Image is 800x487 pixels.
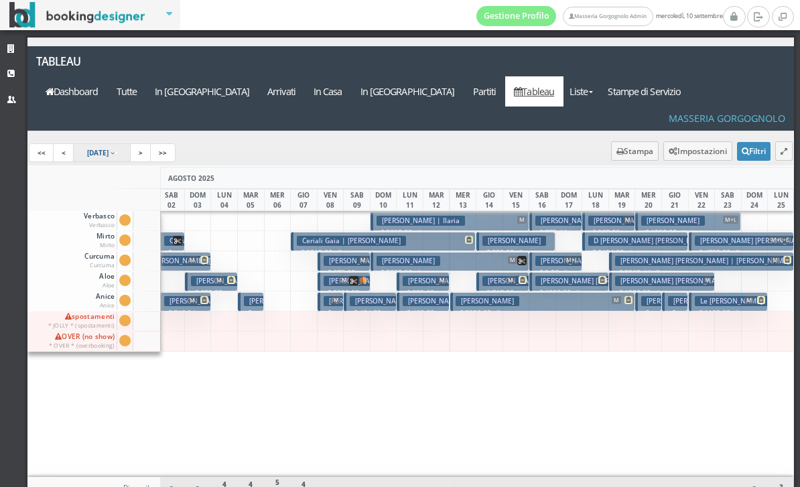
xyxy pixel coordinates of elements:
h3: [PERSON_NAME] [668,296,732,306]
small: 8 notti [412,269,435,277]
p: € 670.00 [324,267,366,288]
p: € 2020.00 [324,287,366,308]
small: 7 notti [491,309,514,318]
button: [PERSON_NAME] | [PERSON_NAME] M € 670.00 2 notti [318,252,371,271]
button: [PERSON_NAME] [PERSON_NAME] | [PERSON_NAME] M € 2365.44 7 notti [609,252,794,271]
a: In [GEOGRAPHIC_DATA] [351,76,464,107]
p: € 772.44 [535,227,578,248]
span: Mirto [94,232,117,250]
button: Filtri [737,142,771,161]
span: Anice [94,292,117,310]
span: AGOSTO 2025 [168,173,214,183]
div: LUN 25 [767,189,795,211]
div: GIO 14 [476,189,503,211]
p: € 746.34 [164,307,207,328]
button: [PERSON_NAME] | [PERSON_NAME] € 460.00 2 notti [397,292,450,311]
button: D [PERSON_NAME] [PERSON_NAME] | D'[PERSON_NAME] € 2404.80 4 notti [582,232,688,251]
div: MER 06 [264,189,291,211]
p: € 2835.00 [377,227,525,238]
small: Anice [100,301,115,309]
span: M [438,276,447,284]
p: € 717.58 [482,287,525,308]
p: € 652.80 [191,287,234,308]
p: € 200.00 [244,307,260,350]
button: Impostazioni [663,141,732,161]
h3: [PERSON_NAME] | Ilaria [377,216,465,226]
div: VEN 08 [317,189,344,211]
small: Curcuma [90,261,115,269]
button: Stampa [611,141,659,161]
a: >> [150,143,176,162]
p: € 2020.00 [377,267,525,278]
span: M [188,256,197,264]
span: mercoledì, 10 settembre [476,6,723,26]
h3: [PERSON_NAME] [324,296,387,306]
p: € 1192.32 [695,307,764,318]
a: Dashboard [36,76,107,107]
span: M [340,276,349,284]
span: M+L+C [769,236,791,244]
button: Ceriali Gaia | [PERSON_NAME] € 3213.00 7 notti [291,232,476,251]
p: € 3213.00 [297,247,472,258]
h3: [PERSON_NAME] [641,216,705,226]
h3: [PERSON_NAME] [164,296,228,306]
h3: [PERSON_NAME] | [PERSON_NAME] [641,296,766,306]
h3: [PERSON_NAME] [244,296,308,306]
span: M [332,296,341,304]
span: M [517,216,527,224]
span: M [214,276,224,284]
p: € 460.00 [403,307,446,328]
div: VEN 22 [688,189,716,211]
button: [PERSON_NAME] [PERSON_NAME] | [PERSON_NAME] M+L € 0.00 2 notti [529,252,582,271]
a: << [29,143,54,162]
p: € 242.44 [641,307,657,350]
h3: [PERSON_NAME] | [PERSON_NAME] [588,216,713,226]
a: > [130,143,151,162]
span: Curcuma [82,252,117,270]
p: € 0.00 [535,267,578,288]
div: MAR 19 [608,189,636,211]
div: GIO 07 [290,189,318,211]
img: BookingDesigner.com [9,2,145,28]
h3: [PERSON_NAME] [PERSON_NAME] | [PERSON_NAME] [615,256,795,266]
button: [PERSON_NAME] | [PERSON_NAME] € 242.44 [635,292,661,311]
span: M [358,256,368,264]
span: M [612,296,621,304]
div: LUN 04 [210,189,238,211]
p: € 850.50 [482,247,551,258]
a: Tutte [107,76,146,107]
span: M+L [723,216,738,224]
div: SAB 16 [529,189,556,211]
h3: [PERSON_NAME] [PERSON_NAME] | [PERSON_NAME] [PERSON_NAME] [191,276,425,286]
div: DOM 17 [555,189,583,211]
span: [DATE] [87,148,109,157]
p: € 585.60 [403,287,446,308]
h3: Carraro Carlo [164,236,218,246]
p: € 4725.00 [695,247,791,258]
button: [PERSON_NAME] [PERSON_NAME] | [PERSON_NAME] € 772.44 2 notti [529,212,582,231]
small: 6 notti [412,228,435,237]
div: VEN 15 [503,189,530,211]
button: [PERSON_NAME] € 850.50 3 notti [476,232,555,251]
h3: [PERSON_NAME] [377,256,440,266]
p: € 240.00 [324,307,340,350]
small: * JOLLY * (spostamenti) [48,322,115,329]
div: SAB 09 [343,189,371,211]
p: € 484.88 [350,307,393,328]
h3: [PERSON_NAME] [482,236,546,246]
h3: [PERSON_NAME] | [PERSON_NAME] [324,256,448,266]
button: [PERSON_NAME] € 200.00 [662,292,688,311]
h3: [PERSON_NAME] | [PERSON_NAME] [403,296,527,306]
button: [PERSON_NAME] M € 240.00 [318,292,344,311]
div: MAR 12 [423,189,450,211]
button: [PERSON_NAME] M € 2390.85 7 notti [450,292,635,311]
small: Verbasco [89,221,115,228]
span: M [506,276,515,284]
div: DOM 10 [370,189,397,211]
div: DOM 03 [184,189,212,211]
button: [PERSON_NAME] | [PERSON_NAME] € 484.88 2 notti [344,292,397,311]
a: Tableau [27,46,166,76]
a: In Casa [304,76,351,107]
p: € 1320.00 [615,287,711,298]
div: MER 20 [635,189,662,211]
